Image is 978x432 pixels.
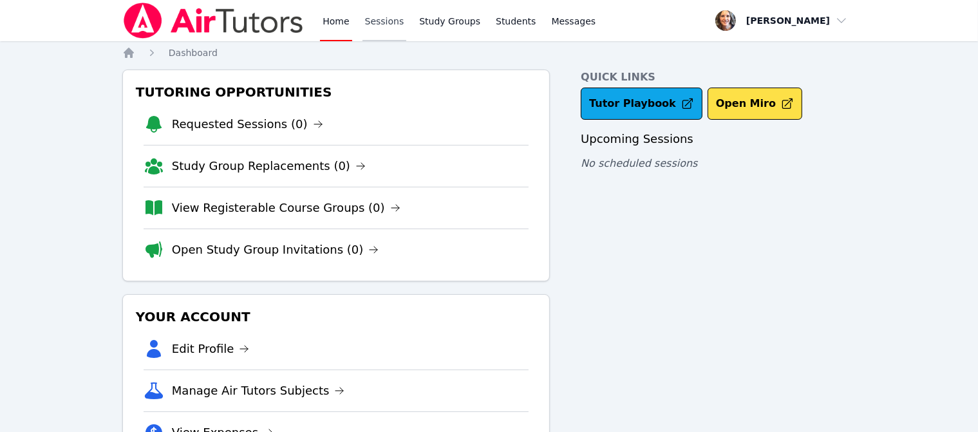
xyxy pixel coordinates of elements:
[133,80,539,104] h3: Tutoring Opportunities
[169,48,218,58] span: Dashboard
[133,305,539,328] h3: Your Account
[172,199,400,217] a: View Registerable Course Groups (0)
[708,88,802,120] button: Open Miro
[122,46,856,59] nav: Breadcrumb
[172,241,379,259] a: Open Study Group Invitations (0)
[172,115,323,133] a: Requested Sessions (0)
[172,157,366,175] a: Study Group Replacements (0)
[169,46,218,59] a: Dashboard
[172,340,250,358] a: Edit Profile
[581,157,697,169] span: No scheduled sessions
[172,382,345,400] a: Manage Air Tutors Subjects
[581,130,856,148] h3: Upcoming Sessions
[581,70,856,85] h4: Quick Links
[552,15,596,28] span: Messages
[581,88,702,120] a: Tutor Playbook
[122,3,305,39] img: Air Tutors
